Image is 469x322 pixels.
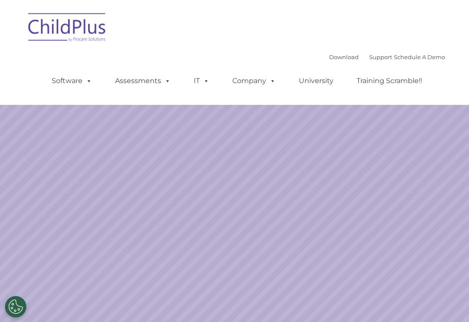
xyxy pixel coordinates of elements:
[185,72,218,90] a: IT
[224,72,284,90] a: Company
[329,54,359,60] a: Download
[290,72,342,90] a: University
[348,72,431,90] a: Training Scramble!!
[43,72,101,90] a: Software
[106,72,179,90] a: Assessments
[5,296,26,318] button: Cookies Settings
[394,54,445,60] a: Schedule A Demo
[24,7,111,50] img: ChildPlus by Procare Solutions
[329,54,445,60] font: |
[369,54,392,60] a: Support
